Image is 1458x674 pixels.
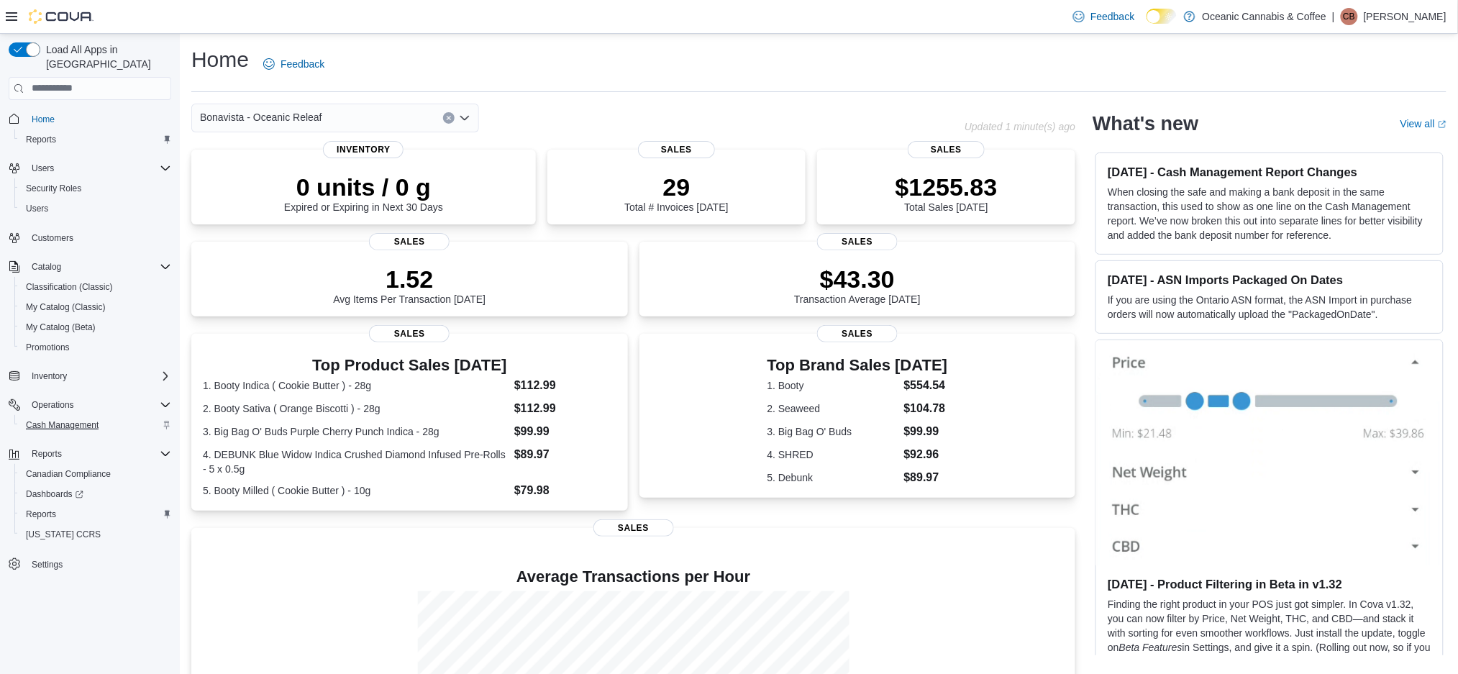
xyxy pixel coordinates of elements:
span: Sales [369,233,450,250]
span: Users [20,200,171,217]
div: Total Sales [DATE] [896,173,998,213]
a: View allExternal link [1400,118,1446,129]
p: Finding the right product in your POS just got simpler. In Cova v1.32, you can now filter by Pric... [1108,597,1431,669]
dt: 5. Debunk [767,470,898,485]
button: Catalog [26,258,67,275]
nav: Complex example [9,103,171,612]
dd: $92.96 [904,446,948,463]
svg: External link [1438,120,1446,129]
input: Dark Mode [1147,9,1177,24]
a: Reports [20,506,62,523]
span: Canadian Compliance [20,465,171,483]
dt: 1. Booty Indica ( Cookie Butter ) - 28g [203,378,509,393]
p: $1255.83 [896,173,998,201]
a: [US_STATE] CCRS [20,526,106,543]
button: Operations [3,395,177,415]
button: Customers [3,227,177,248]
h4: Average Transactions per Hour [203,568,1064,586]
span: CB [1344,8,1356,25]
button: Users [3,158,177,178]
button: Promotions [14,337,177,358]
button: My Catalog (Classic) [14,297,177,317]
a: Home [26,111,60,128]
a: Dashboards [14,484,177,504]
a: Reports [20,131,62,148]
span: Catalog [26,258,171,275]
dt: 1. Booty [767,378,898,393]
span: Feedback [1090,9,1134,24]
span: Security Roles [26,183,81,194]
button: Catalog [3,257,177,277]
dt: 4. DEBUNK Blue Widow Indica Crushed Diamond Infused Pre-Rolls - 5 x 0.5g [203,447,509,476]
span: Settings [26,555,171,573]
dt: 3. Big Bag O' Buds [767,424,898,439]
a: Settings [26,556,68,573]
a: Security Roles [20,180,87,197]
div: Avg Items Per Transaction [DATE] [333,265,486,305]
span: Reports [26,509,56,520]
button: Users [26,160,60,177]
span: Catalog [32,261,61,273]
span: Bonavista - Oceanic Releaf [200,109,322,126]
div: Expired or Expiring in Next 30 Days [284,173,443,213]
span: My Catalog (Beta) [26,322,96,333]
dd: $112.99 [514,400,616,417]
span: Promotions [20,339,171,356]
button: Home [3,109,177,129]
a: My Catalog (Classic) [20,299,111,316]
span: Classification (Classic) [20,278,171,296]
dt: 2. Booty Sativa ( Orange Biscotti ) - 28g [203,401,509,416]
p: Oceanic Cannabis & Coffee [1203,8,1327,25]
h2: What's new [1093,112,1198,135]
button: Reports [14,129,177,150]
button: Inventory [26,368,73,385]
span: Promotions [26,342,70,353]
a: Customers [26,229,79,247]
span: Feedback [281,57,324,71]
span: Sales [908,141,985,158]
span: Customers [32,232,73,244]
dd: $99.99 [904,423,948,440]
span: Inventory [26,368,171,385]
span: My Catalog (Beta) [20,319,171,336]
button: Inventory [3,366,177,386]
span: Canadian Compliance [26,468,111,480]
span: Sales [638,141,716,158]
p: [PERSON_NAME] [1364,8,1446,25]
dd: $104.78 [904,400,948,417]
span: My Catalog (Classic) [26,301,106,313]
button: Open list of options [459,112,470,124]
span: Home [26,110,171,128]
span: Sales [593,519,674,537]
button: Classification (Classic) [14,277,177,297]
p: $43.30 [794,265,921,293]
span: Cash Management [20,416,171,434]
span: Customers [26,229,171,247]
button: [US_STATE] CCRS [14,524,177,545]
dd: $79.98 [514,482,616,499]
button: Users [14,199,177,219]
button: Canadian Compliance [14,464,177,484]
a: Canadian Compliance [20,465,117,483]
button: Reports [3,444,177,464]
h3: [DATE] - ASN Imports Packaged On Dates [1108,273,1431,287]
span: Reports [26,445,171,463]
span: Reports [20,506,171,523]
span: Dashboards [26,488,83,500]
span: Reports [26,134,56,145]
span: Load All Apps in [GEOGRAPHIC_DATA] [40,42,171,71]
p: When closing the safe and making a bank deposit in the same transaction, this used to show as one... [1108,185,1431,242]
button: My Catalog (Beta) [14,317,177,337]
span: Users [32,163,54,174]
dt: 2. Seaweed [767,401,898,416]
span: Operations [26,396,171,414]
p: 0 units / 0 g [284,173,443,201]
dd: $99.99 [514,423,616,440]
a: Users [20,200,54,217]
span: [US_STATE] CCRS [26,529,101,540]
span: Users [26,203,48,214]
p: 29 [624,173,728,201]
span: Settings [32,559,63,570]
a: Promotions [20,339,76,356]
